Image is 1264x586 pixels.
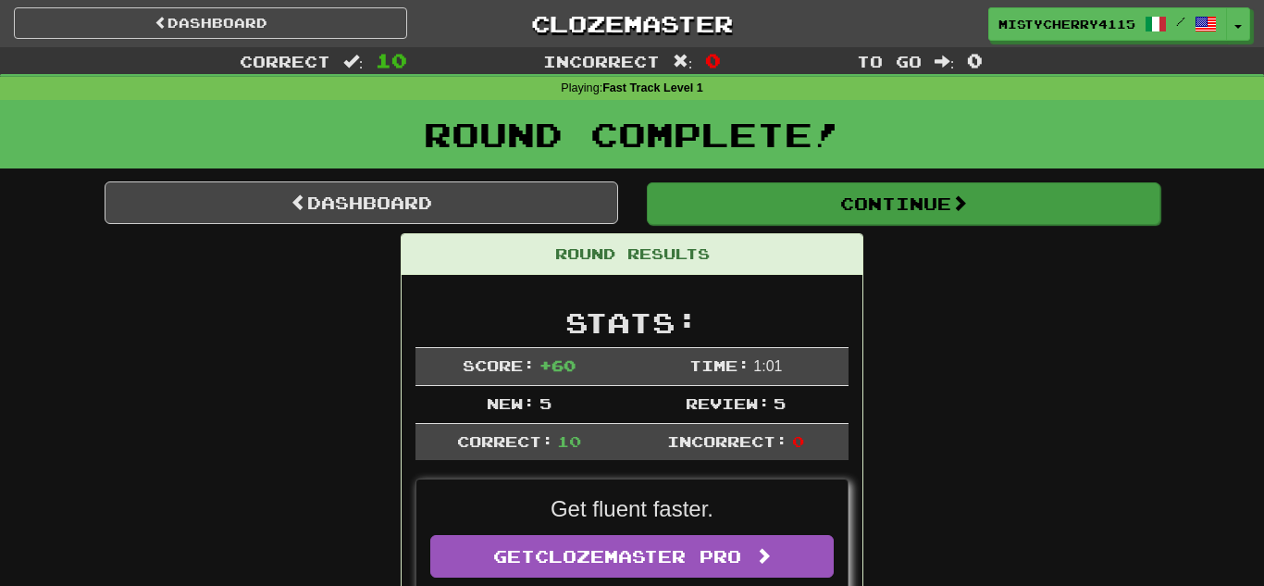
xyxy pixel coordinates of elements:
a: GetClozemaster Pro [430,535,834,578]
span: 1 : 0 1 [753,358,782,374]
div: Round Results [402,234,862,275]
span: Time: [689,356,750,374]
span: Correct [240,52,330,70]
span: 0 [705,49,721,71]
span: / [1176,15,1185,28]
span: 10 [557,432,581,450]
span: Review: [686,394,770,412]
span: Clozemaster Pro [535,546,741,567]
span: Incorrect: [667,432,787,450]
a: MistyCherry4115 / [988,7,1227,41]
span: Score: [463,356,535,374]
h2: Stats: [415,307,849,338]
span: 0 [967,49,983,71]
span: 5 [539,394,551,412]
span: Incorrect [543,52,660,70]
span: 0 [792,432,804,450]
a: Dashboard [105,181,618,224]
span: 5 [774,394,786,412]
a: Clozemaster [435,7,828,40]
span: MistyCherry4115 [998,16,1135,32]
span: New: [487,394,535,412]
span: + 60 [539,356,576,374]
button: Continue [647,182,1160,225]
span: : [673,54,693,69]
span: : [935,54,955,69]
span: : [343,54,364,69]
span: Correct: [457,432,553,450]
span: To go [857,52,922,70]
strong: Fast Track Level 1 [602,81,703,94]
p: Get fluent faster. [430,493,834,525]
span: 10 [376,49,407,71]
h1: Round Complete! [6,116,1258,153]
a: Dashboard [14,7,407,39]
